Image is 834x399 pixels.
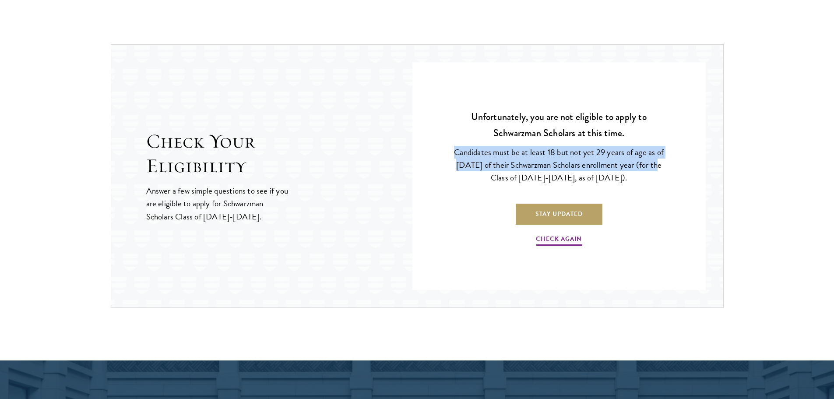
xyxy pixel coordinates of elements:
[516,204,602,225] a: Stay Updated
[536,233,582,247] a: Check Again
[471,109,646,140] strong: Unfortunately, you are not eligible to apply to Schwarzman Scholars at this time.
[452,146,666,184] p: Candidates must be at least 18 but not yet 29 years of age as of [DATE] of their Schwarzman Schol...
[146,184,289,222] p: Answer a few simple questions to see if you are eligible to apply for Schwarzman Scholars Class o...
[146,129,412,178] h2: Check Your Eligibility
